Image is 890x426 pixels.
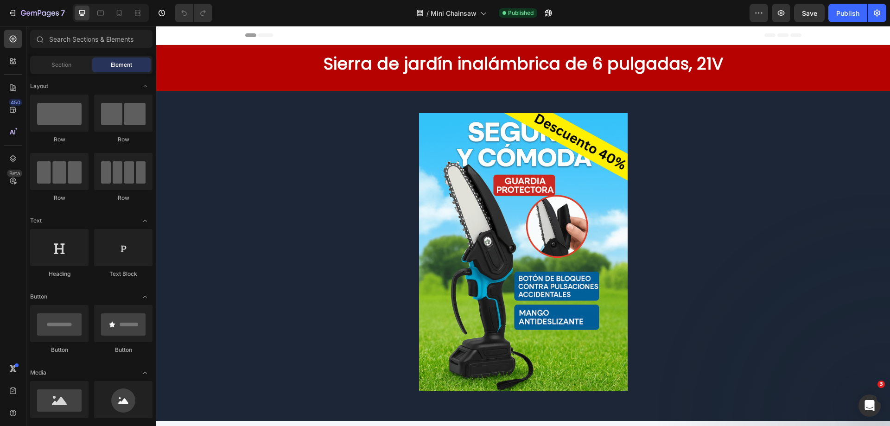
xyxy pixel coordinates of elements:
[30,82,48,90] span: Layout
[51,61,71,69] span: Section
[9,99,22,106] div: 450
[858,394,881,417] iframe: Intercom live chat
[61,7,65,19] p: 7
[30,216,42,225] span: Text
[426,8,429,18] span: /
[263,87,471,365] img: gempages_570156795566228295-322820ba-0623-4e85-bd0f-985ccbbf89f2.png
[877,381,885,388] span: 3
[508,9,534,17] span: Published
[836,8,859,18] div: Publish
[828,4,867,22] button: Publish
[94,346,153,354] div: Button
[30,346,89,354] div: Button
[138,365,153,380] span: Toggle open
[4,4,69,22] button: 7
[794,4,825,22] button: Save
[175,4,212,22] div: Undo/Redo
[30,292,47,301] span: Button
[111,61,132,69] span: Element
[431,8,477,18] span: Mini Chainsaw
[802,9,817,17] span: Save
[156,26,890,426] iframe: Design area
[30,194,89,202] div: Row
[30,270,89,278] div: Heading
[94,270,153,278] div: Text Block
[30,135,89,144] div: Row
[138,79,153,94] span: Toggle open
[138,289,153,304] span: Toggle open
[30,30,153,48] input: Search Sections & Elements
[30,369,46,377] span: Media
[7,170,22,177] div: Beta
[94,135,153,144] div: Row
[94,194,153,202] div: Row
[138,213,153,228] span: Toggle open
